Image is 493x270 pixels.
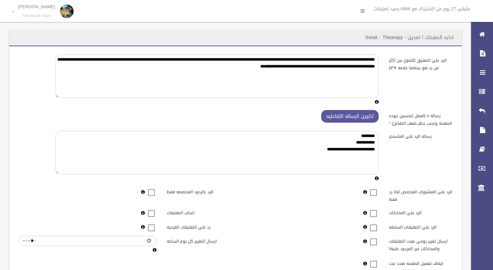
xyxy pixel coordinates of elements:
[357,31,462,44] header: اداره الصفحات / تعديل - Sorali - Thearapy
[384,221,458,231] label: الرد على التعليقات السابقه
[162,207,236,217] label: اعجاب التعليقات
[384,110,458,127] label: رساله v (افضل لتحسين جوده الصفحه وتجنب حظر ضعف التفاعل)
[321,110,379,123] button: تكوين الرساله التفاعليه
[384,54,458,72] label: الرد على التعليق (للتنوع بين اكثر من رد ضع بينهما علامه #*#)
[162,221,236,231] label: رد على التعليقات الفرعيه
[384,186,458,204] label: الرد على المنشورات المخصص لها رد فقط
[18,13,55,19] small: Facebook User
[18,4,55,9] p: [PERSON_NAME]
[384,236,458,253] label: ارسال تقرير يومى بعدد التعليقات والمحادثات غير المردود عليها
[162,236,236,245] label: ارسال التقرير كل يوم الساعه
[384,131,458,140] label: رساله الرد على الماسنجر
[384,207,458,217] label: الرد على المحادثات
[162,186,236,196] label: الرد بالردود المخصصه فقط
